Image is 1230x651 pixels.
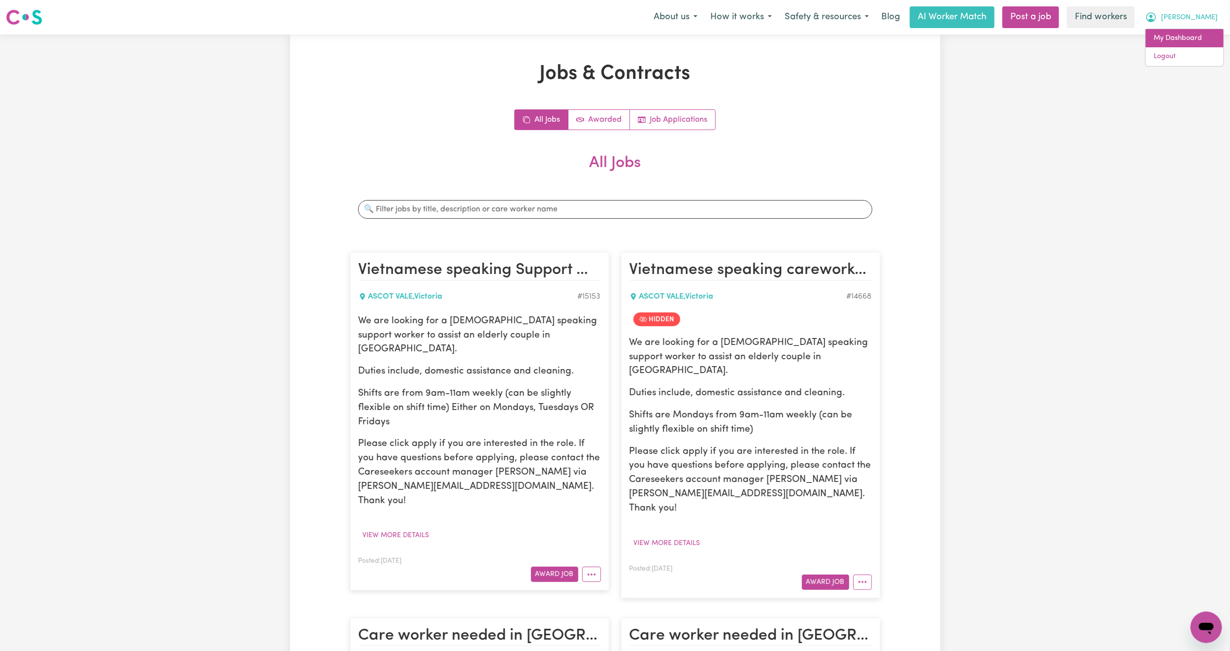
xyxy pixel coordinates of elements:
[359,314,601,357] p: We are looking for a [DEMOGRAPHIC_DATA] speaking support worker to assist an elderly couple in [G...
[630,386,872,401] p: Duties include, domestic assistance and cleaning.
[630,291,847,303] div: ASCOT VALE , Victoria
[578,291,601,303] div: Job ID #15153
[350,154,880,188] h2: All Jobs
[531,567,578,582] button: Award Job
[630,566,673,572] span: Posted: [DATE]
[1145,29,1224,67] div: My Account
[647,7,704,28] button: About us
[359,387,601,429] p: Shifts are from 9am-11am weekly (can be slightly flexible on shift time) Either on Mondays, Tuesd...
[359,291,578,303] div: ASCOT VALE , Victoria
[1191,612,1222,643] iframe: Button to launch messaging window, conversation in progress
[515,110,568,130] a: All jobs
[630,409,872,437] p: Shifts are Mondays from 9am-11am weekly (can be slightly flexible on shift time)
[630,261,872,280] h2: Vietnamese speaking careworker needed in ASCOT VALE
[1146,47,1224,66] a: Logout
[350,62,880,86] h1: Jobs & Contracts
[1067,6,1135,28] a: Find workers
[630,445,872,516] p: Please click apply if you are interested in the role. If you have questions before applying, plea...
[1139,7,1224,28] button: My Account
[1002,6,1059,28] a: Post a job
[359,528,434,543] button: View more details
[359,365,601,379] p: Duties include, domestic assistance and cleaning.
[847,291,872,303] div: Job ID #14668
[630,536,705,551] button: View more details
[6,8,42,26] img: Careseekers logo
[6,6,42,29] a: Careseekers logo
[358,200,872,219] input: 🔍 Filter jobs by title, description or care worker name
[802,575,849,590] button: Award Job
[582,567,601,582] button: More options
[359,437,601,508] p: Please click apply if you are interested in the role. If you have questions before applying, plea...
[1161,12,1218,23] span: [PERSON_NAME]
[1146,29,1224,48] a: My Dashboard
[359,626,601,646] h2: Care worker needed in Ascot Vale VIC
[853,575,872,590] button: More options
[875,6,906,28] a: Blog
[630,626,872,646] h2: Care worker needed in Ascot Vale VIC
[778,7,875,28] button: Safety & resources
[568,110,630,130] a: Active jobs
[630,110,715,130] a: Job applications
[910,6,995,28] a: AI Worker Match
[633,312,680,326] span: Job is hidden
[359,558,402,564] span: Posted: [DATE]
[704,7,778,28] button: How it works
[630,336,872,378] p: We are looking for a [DEMOGRAPHIC_DATA] speaking support worker to assist an elderly couple in [G...
[359,261,601,280] h2: Vietnamese speaking Support Worker in Ascot Vale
